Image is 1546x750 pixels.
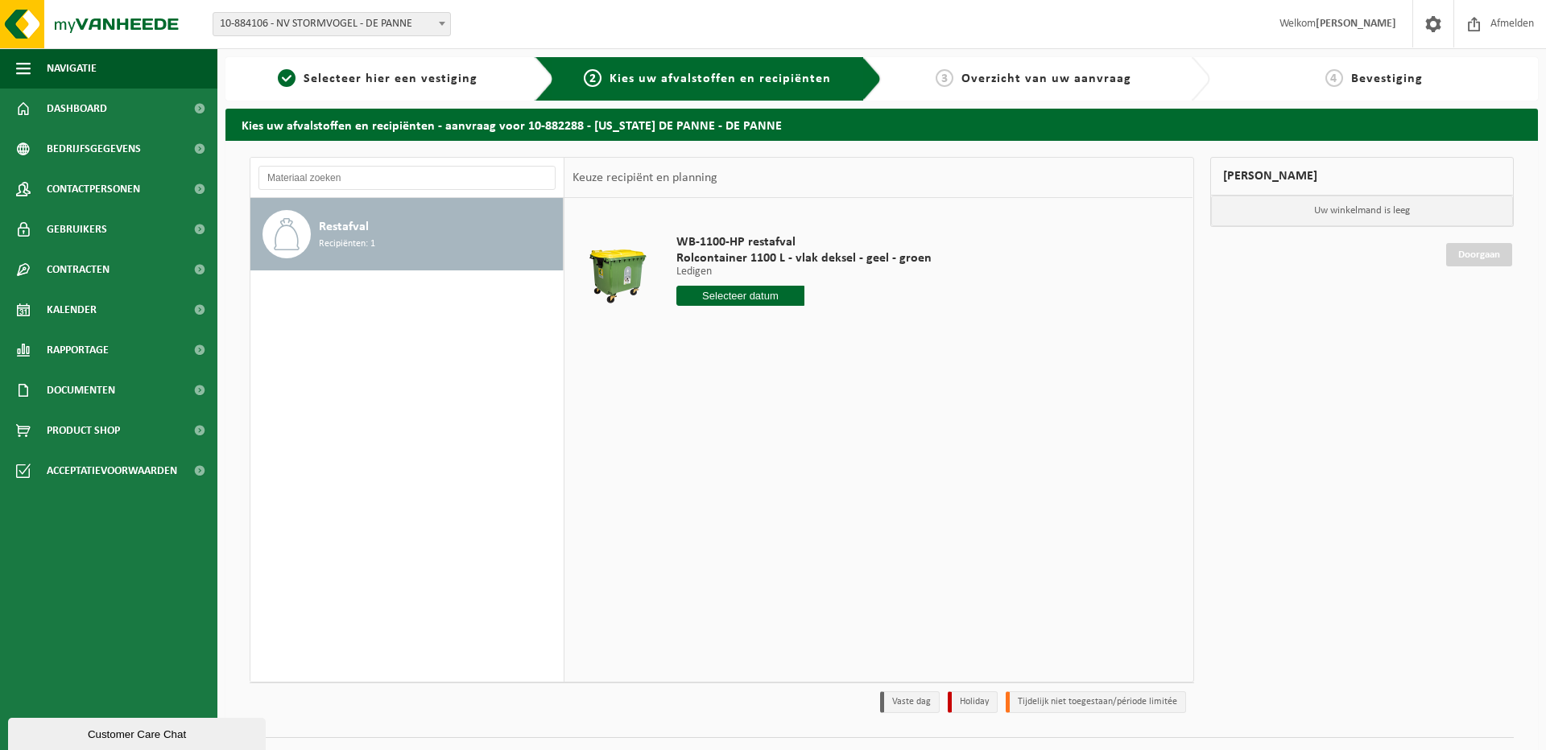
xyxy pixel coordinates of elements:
span: 4 [1325,69,1343,87]
span: 10-884106 - NV STORMVOGEL - DE PANNE [213,12,451,36]
strong: [PERSON_NAME] [1316,18,1396,30]
a: 1Selecteer hier een vestiging [234,69,522,89]
span: Overzicht van uw aanvraag [961,72,1131,85]
li: Vaste dag [880,691,940,713]
input: Selecteer datum [676,286,804,306]
span: 2 [584,69,601,87]
span: 3 [936,69,953,87]
span: Kalender [47,290,97,330]
span: Selecteer hier een vestiging [304,72,477,85]
li: Tijdelijk niet toegestaan/période limitée [1006,691,1186,713]
iframe: chat widget [8,715,269,750]
span: Gebruikers [47,209,107,249]
button: Restafval Recipiënten: 1 [250,198,564,270]
span: Rapportage [47,330,109,370]
span: Bevestiging [1351,72,1423,85]
span: Kies uw afvalstoffen en recipiënten [610,72,831,85]
span: Dashboard [47,89,107,129]
span: Navigatie [47,48,97,89]
span: Contactpersonen [47,169,140,209]
div: Keuze recipiënt en planning [564,158,725,198]
input: Materiaal zoeken [258,166,556,190]
div: [PERSON_NAME] [1210,157,1515,196]
span: Product Shop [47,410,120,451]
h2: Kies uw afvalstoffen en recipiënten - aanvraag voor 10-882288 - [US_STATE] DE PANNE - DE PANNE [225,109,1538,140]
span: Restafval [319,217,369,237]
span: Bedrijfsgegevens [47,129,141,169]
p: Ledigen [676,266,932,278]
span: Recipiënten: 1 [319,237,375,252]
a: Doorgaan [1446,243,1512,266]
span: WB-1100-HP restafval [676,234,932,250]
p: Uw winkelmand is leeg [1211,196,1514,226]
span: Documenten [47,370,115,410]
span: 10-884106 - NV STORMVOGEL - DE PANNE [213,13,450,35]
li: Holiday [948,691,998,713]
span: 1 [278,69,296,87]
span: Contracten [47,249,110,290]
span: Rolcontainer 1100 L - vlak deksel - geel - groen [676,250,932,266]
span: Acceptatievoorwaarden [47,451,177,491]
